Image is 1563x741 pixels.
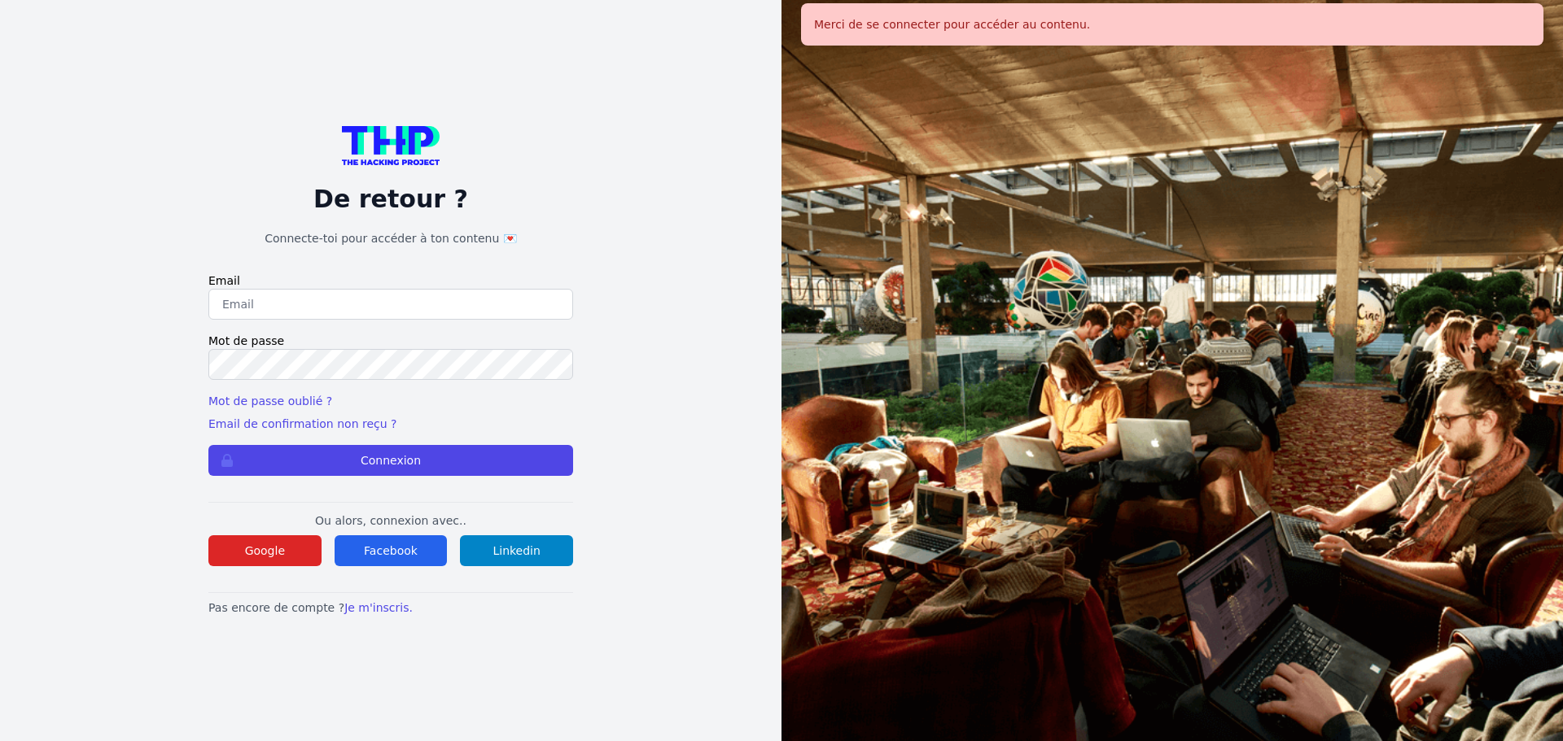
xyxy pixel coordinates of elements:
a: Mot de passe oublié ? [208,394,332,408]
button: Facebook [335,535,448,566]
div: Merci de se connecter pour accéder au contenu. [801,3,1543,46]
input: Email [208,289,573,320]
img: logo [342,126,440,165]
p: De retour ? [208,185,573,214]
p: Pas encore de compte ? [208,599,573,616]
a: Je m'inscris. [344,601,413,614]
button: Linkedin [460,535,573,566]
button: Connexion [208,445,573,476]
p: Ou alors, connexion avec.. [208,512,573,529]
a: Email de confirmation non reçu ? [208,417,396,430]
h1: Connecte-toi pour accéder à ton contenu 💌 [208,230,573,246]
label: Email [208,272,573,289]
button: Google [208,535,322,566]
label: Mot de passe [208,333,573,349]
